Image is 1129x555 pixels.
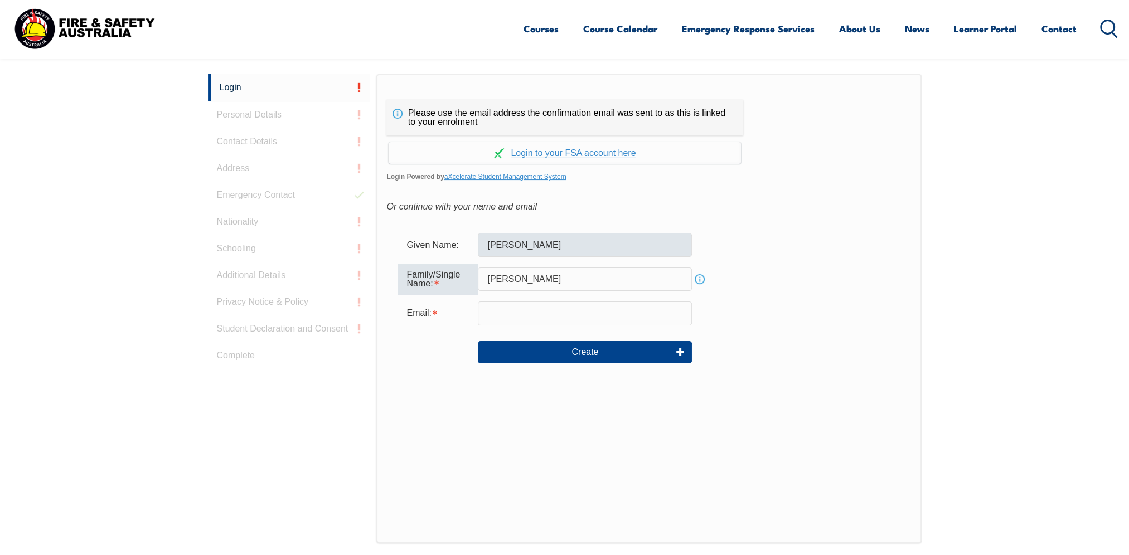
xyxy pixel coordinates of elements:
a: Info [692,271,708,287]
a: Course Calendar [583,14,657,43]
a: News [905,14,929,43]
div: Or continue with your name and email [386,198,911,215]
img: Log in withaxcelerate [494,148,504,158]
div: Please use the email address the confirmation email was sent to as this is linked to your enrolment [386,100,743,135]
a: Courses [524,14,559,43]
div: Email is required. [398,303,478,324]
a: Learner Portal [954,14,1017,43]
a: Contact [1041,14,1077,43]
a: Emergency Response Services [682,14,815,43]
span: Login Powered by [386,168,911,185]
a: aXcelerate Student Management System [444,173,566,181]
button: Create [478,341,692,363]
a: Login [208,74,371,101]
a: About Us [839,14,880,43]
div: Family/Single Name is required. [398,264,478,295]
div: Given Name: [398,234,478,255]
